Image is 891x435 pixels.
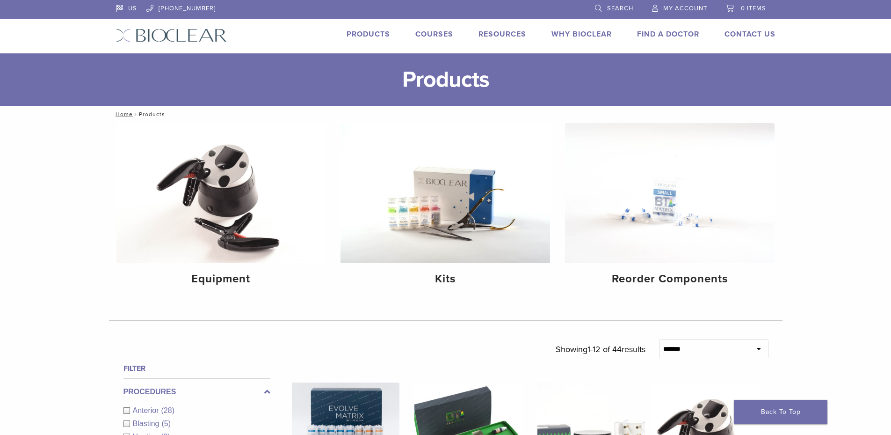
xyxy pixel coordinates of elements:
[637,29,699,39] a: Find A Doctor
[607,5,633,12] span: Search
[161,420,171,428] span: (5)
[123,363,270,374] h4: Filter
[347,29,390,39] a: Products
[348,271,543,288] h4: Kits
[133,420,162,428] span: Blasting
[123,386,270,398] label: Procedures
[551,29,612,39] a: Why Bioclear
[734,400,827,424] a: Back To Top
[340,123,550,263] img: Kits
[340,123,550,294] a: Kits
[113,111,133,118] a: Home
[133,406,161,414] span: Anterior
[133,112,139,117] span: /
[572,271,767,288] h4: Reorder Components
[116,123,326,263] img: Equipment
[741,5,766,12] span: 0 items
[565,123,775,294] a: Reorder Components
[724,29,775,39] a: Contact Us
[565,123,775,263] img: Reorder Components
[587,344,622,354] span: 1-12 of 44
[478,29,526,39] a: Resources
[116,29,227,42] img: Bioclear
[116,123,326,294] a: Equipment
[161,406,174,414] span: (28)
[415,29,453,39] a: Courses
[109,106,782,123] nav: Products
[556,339,645,359] p: Showing results
[124,271,319,288] h4: Equipment
[663,5,707,12] span: My Account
